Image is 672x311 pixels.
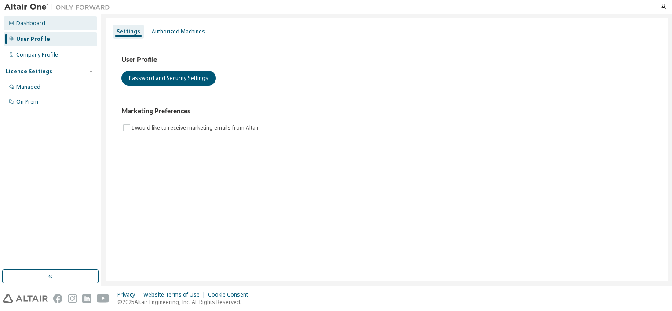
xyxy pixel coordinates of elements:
[68,294,77,303] img: instagram.svg
[16,98,38,105] div: On Prem
[6,68,52,75] div: License Settings
[53,294,62,303] img: facebook.svg
[117,298,253,306] p: © 2025 Altair Engineering, Inc. All Rights Reserved.
[121,107,652,116] h3: Marketing Preferences
[16,36,50,43] div: User Profile
[117,291,143,298] div: Privacy
[117,28,140,35] div: Settings
[16,51,58,58] div: Company Profile
[152,28,205,35] div: Authorized Machines
[143,291,208,298] div: Website Terms of Use
[16,83,40,90] div: Managed
[121,71,216,86] button: Password and Security Settings
[4,3,114,11] img: Altair One
[121,55,652,64] h3: User Profile
[3,294,48,303] img: altair_logo.svg
[97,294,110,303] img: youtube.svg
[82,294,91,303] img: linkedin.svg
[208,291,253,298] div: Cookie Consent
[16,20,45,27] div: Dashboard
[132,123,261,133] label: I would like to receive marketing emails from Altair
